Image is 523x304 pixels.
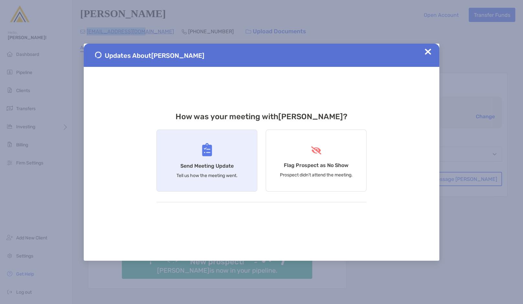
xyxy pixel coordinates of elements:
h3: How was your meeting with [PERSON_NAME] ? [156,112,367,121]
p: Prospect didn’t attend the meeting. [280,172,353,178]
img: Close Updates Zoe [425,48,431,55]
span: Updates About [PERSON_NAME] [105,52,204,59]
img: Flag Prospect as No Show [310,146,322,154]
img: Send Meeting Update [202,143,212,156]
h4: Flag Prospect as No Show [284,162,348,168]
img: Send Meeting Update 1 [95,52,101,58]
p: Tell us how the meeting went. [176,173,238,178]
h4: Send Meeting Update [180,163,234,169]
